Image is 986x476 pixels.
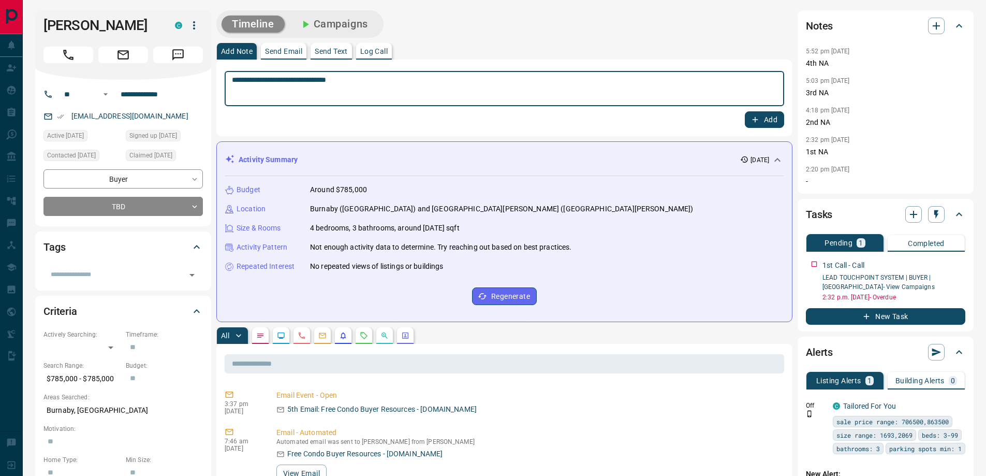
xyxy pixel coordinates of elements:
h1: [PERSON_NAME] [43,17,159,34]
h2: Criteria [43,303,77,320]
div: Notes [806,13,965,38]
p: 5th Email: Free Condo Buyer Resources - [DOMAIN_NAME] [287,404,477,415]
svg: Email Verified [57,113,64,120]
h2: Alerts [806,344,833,360]
p: [DATE] [225,408,261,415]
p: Actively Searching: [43,330,121,339]
button: Regenerate [472,287,537,305]
p: Repeated Interest [237,261,295,272]
div: Thu Sep 04 2025 [43,130,121,145]
p: Completed [908,240,945,247]
a: [EMAIL_ADDRESS][DOMAIN_NAME] [71,112,188,120]
svg: Emails [318,331,327,340]
p: Email Event - Open [276,390,780,401]
div: condos.ca [833,402,840,410]
p: 1st Call - Call [822,260,864,271]
p: Listing Alerts [816,377,861,384]
h2: Notes [806,18,833,34]
span: Active [DATE] [47,131,84,141]
p: - [806,176,965,187]
span: Email [98,47,148,63]
p: Building Alerts [895,377,945,384]
p: Pending [825,239,852,247]
span: beds: 3-99 [922,430,958,440]
div: TBD [43,197,203,216]
span: sale price range: 706500,863500 [836,416,949,427]
p: Search Range: [43,361,121,370]
p: Motivation: [43,424,203,434]
p: Budget: [126,361,203,370]
div: Buyer [43,169,203,189]
p: Send Text [315,48,348,55]
span: Call [43,47,93,63]
span: bathrooms: 3 [836,443,880,454]
p: 2:20 pm [DATE] [806,166,850,173]
svg: Opportunities [380,331,389,340]
p: Automated email was sent to [PERSON_NAME] from [PERSON_NAME] [276,438,780,445]
p: Free Condo Buyer Resources - [DOMAIN_NAME] [287,449,443,459]
p: 2:32 pm [DATE] [806,136,850,143]
div: Criteria [43,299,203,324]
p: 2:32 p.m. [DATE] - Overdue [822,293,965,302]
p: 5:52 pm [DATE] [806,48,850,55]
p: Areas Searched: [43,393,203,402]
p: 0 [951,377,955,384]
button: Campaigns [289,16,378,33]
p: All [221,332,229,339]
p: Not enough activity data to determine. Try reaching out based on best practices. [310,242,572,253]
p: Add Note [221,48,253,55]
svg: Listing Alerts [339,331,347,340]
svg: Agent Actions [401,331,409,340]
p: Size & Rooms [237,223,281,234]
p: 1st NA [806,147,965,157]
svg: Notes [256,331,264,340]
h2: Tags [43,239,65,255]
h2: Tasks [806,206,832,223]
p: Burnaby ([GEOGRAPHIC_DATA]) and [GEOGRAPHIC_DATA][PERSON_NAME] ([GEOGRAPHIC_DATA][PERSON_NAME]) [310,204,693,214]
p: $785,000 - $785,000 [43,370,121,387]
p: 7:46 am [225,438,261,445]
p: Send Email [265,48,302,55]
div: Fri Sep 05 2025 [126,150,203,164]
p: Budget [237,184,260,195]
div: Tags [43,235,203,259]
p: 4th NA [806,58,965,69]
svg: Push Notification Only [806,410,813,417]
p: Timeframe: [126,330,203,339]
p: [DATE] [750,155,769,165]
button: Timeline [222,16,285,33]
p: 4 bedrooms, 3 bathrooms, around [DATE] sqft [310,223,460,234]
button: New Task [806,308,965,325]
p: [DATE] [225,445,261,452]
span: Message [153,47,203,63]
p: Home Type: [43,455,121,465]
span: Signed up [DATE] [129,131,177,141]
p: Activity Summary [239,154,298,165]
p: 3rd NA [806,88,965,98]
p: 3:37 pm [225,400,261,408]
p: Min Size: [126,455,203,465]
div: Thu Sep 04 2025 [126,130,203,145]
p: 1 [859,239,863,247]
svg: Calls [298,331,306,340]
p: Around $785,000 [310,184,367,195]
p: Burnaby, [GEOGRAPHIC_DATA] [43,402,203,419]
span: size range: 1693,2069 [836,430,913,440]
span: parking spots min: 1 [889,443,962,454]
button: Add [745,111,784,128]
svg: Lead Browsing Activity [277,331,285,340]
span: Contacted [DATE] [47,150,96,161]
span: Claimed [DATE] [129,150,172,161]
p: 4:18 pm [DATE] [806,107,850,114]
p: Email - Automated [276,427,780,438]
p: 2nd NA [806,117,965,128]
button: Open [99,88,112,100]
p: 1 [867,377,872,384]
p: Location [237,204,266,214]
p: Off [806,401,827,410]
div: condos.ca [175,22,182,29]
p: No repeated views of listings or buildings [310,261,444,272]
a: LEAD TOUCHPOINT SYSTEM | BUYER | [GEOGRAPHIC_DATA]- View Campaigns [822,274,935,291]
div: Tasks [806,202,965,227]
button: Open [185,268,199,282]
